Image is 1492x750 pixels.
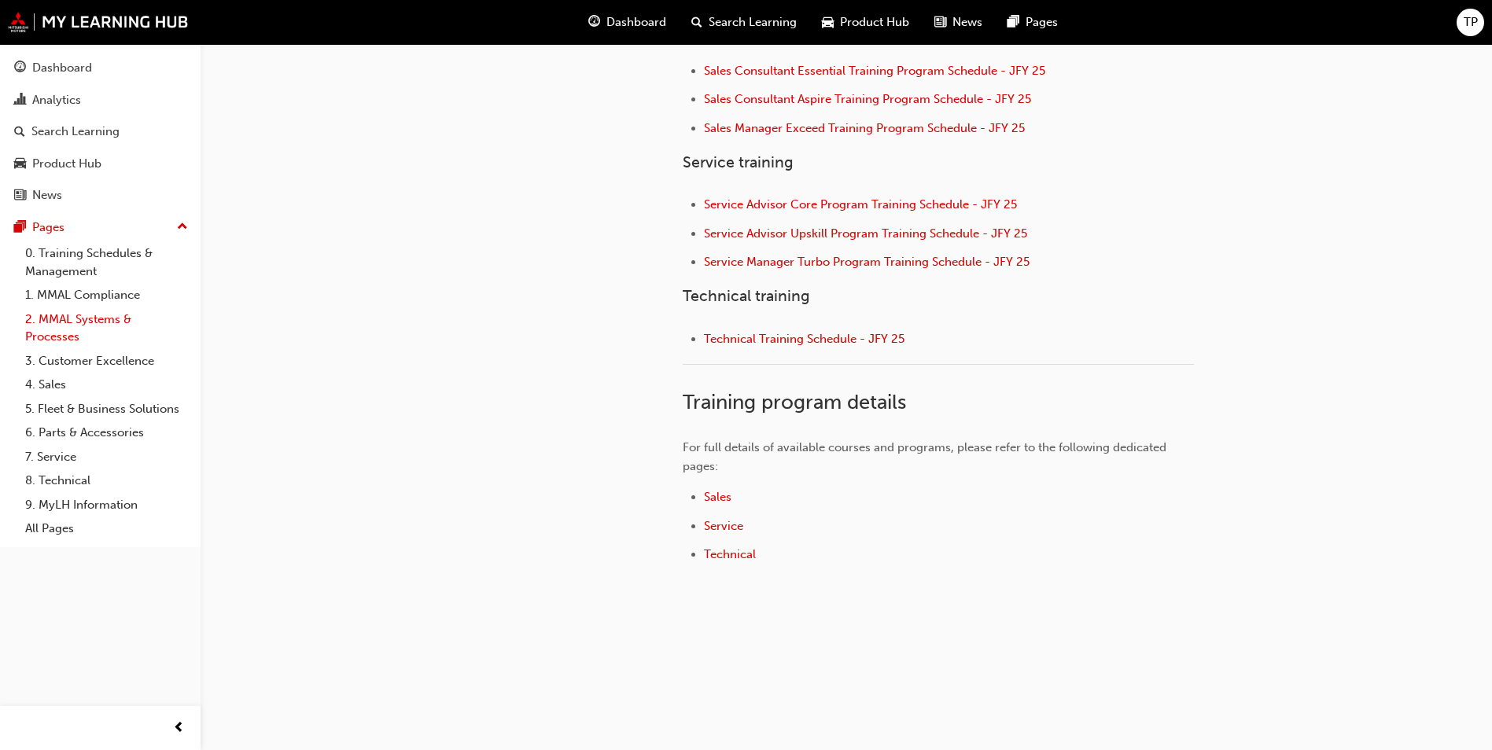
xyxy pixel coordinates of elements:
a: news-iconNews [922,6,995,39]
div: Pages [32,219,64,237]
span: guage-icon [14,61,26,75]
span: up-icon [177,217,188,237]
a: Dashboard [6,53,194,83]
button: Pages [6,213,194,242]
a: All Pages [19,517,194,541]
span: News [952,13,982,31]
a: Technical Training Schedule - JFY 25 [704,332,904,346]
a: search-iconSearch Learning [679,6,809,39]
span: Dashboard [606,13,666,31]
span: news-icon [14,189,26,203]
span: Pages [1026,13,1058,31]
a: 1. MMAL Compliance [19,283,194,307]
span: Product Hub [840,13,909,31]
span: prev-icon [173,719,185,738]
span: Search Learning [709,13,797,31]
span: car-icon [14,157,26,171]
a: Sales Manager Exceed Training Program Schedule - JFY 25 [704,121,1025,135]
a: 0. Training Schedules & Management [19,241,194,283]
a: car-iconProduct Hub [809,6,922,39]
span: guage-icon [588,13,600,32]
div: Dashboard [32,59,92,77]
span: Technical training [683,287,810,305]
a: Sales Consultant Essential Training Program Schedule - JFY 25 [704,64,1045,78]
a: 3. Customer Excellence [19,349,194,373]
a: Technical [704,547,756,561]
a: Sales [704,490,731,504]
a: guage-iconDashboard [576,6,679,39]
button: TP [1457,9,1484,36]
span: For full details of available courses and programs, please refer to the following dedicated pages: [683,440,1170,473]
a: pages-iconPages [995,6,1070,39]
a: 9. MyLH Information [19,493,194,517]
div: Search Learning [31,123,120,141]
span: car-icon [822,13,834,32]
a: 8. Technical [19,469,194,493]
button: DashboardAnalyticsSearch LearningProduct HubNews [6,50,194,213]
span: chart-icon [14,94,26,108]
a: Product Hub [6,149,194,178]
a: 2. MMAL Systems & Processes [19,307,194,349]
a: 4. Sales [19,373,194,397]
a: Service [704,519,743,533]
span: TP [1464,13,1478,31]
a: News [6,181,194,210]
div: News [32,186,62,204]
span: pages-icon [1008,13,1019,32]
div: Product Hub [32,155,101,173]
a: Service Advisor Upskill Program Training Schedule - JFY 25 [704,226,1027,241]
a: Analytics [6,86,194,115]
img: mmal [8,12,189,32]
span: search-icon [691,13,702,32]
a: 7. Service [19,445,194,469]
a: Search Learning [6,117,194,146]
span: search-icon [14,125,25,139]
span: Service training [683,153,794,171]
a: Sales Consultant Aspire Training Program Schedule - JFY 25 [704,92,1031,106]
span: news-icon [934,13,946,32]
div: Analytics [32,91,81,109]
a: Service Manager Turbo Program Training Schedule - JFY 25 [704,255,1030,269]
a: 6. Parts & Accessories [19,421,194,445]
a: 5. Fleet & Business Solutions [19,397,194,421]
a: Service Advisor Core Program Training Schedule - JFY 25 [704,197,1017,211]
span: Training program details [683,390,906,414]
span: pages-icon [14,221,26,235]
